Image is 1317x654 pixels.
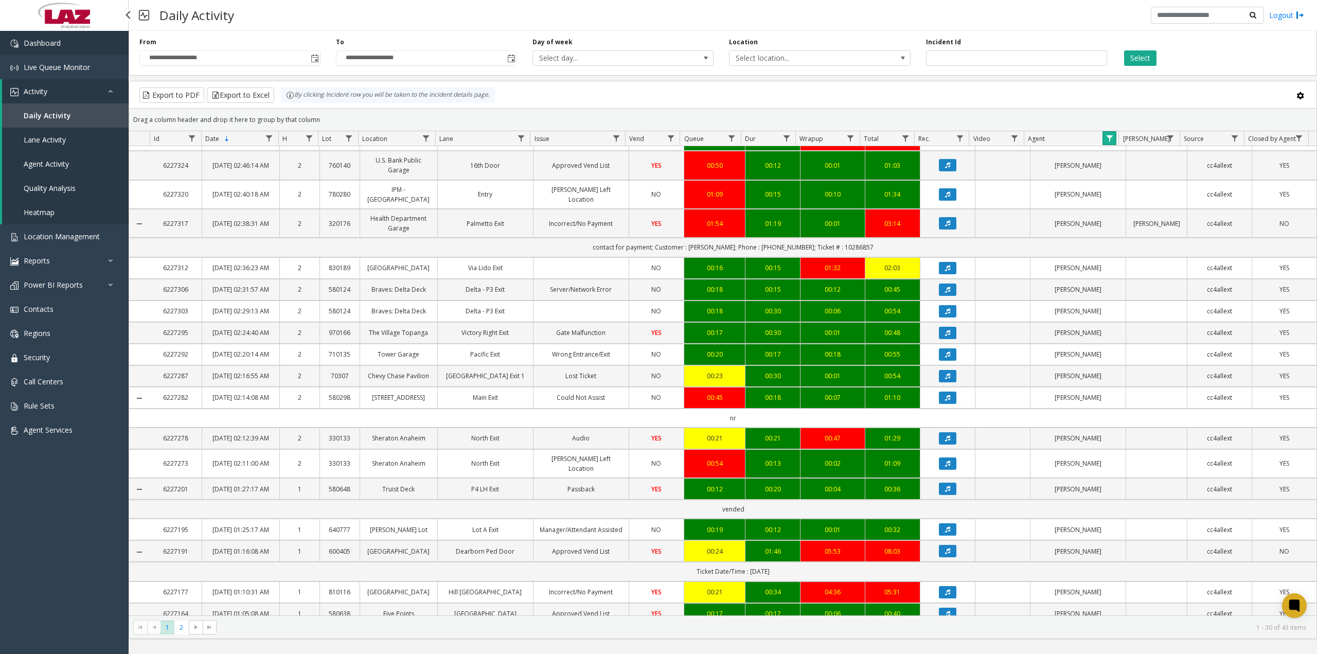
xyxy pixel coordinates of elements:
[635,189,678,199] a: NO
[1258,263,1310,273] a: YES
[24,135,66,145] span: Lane Activity
[1279,328,1289,337] span: YES
[807,189,859,199] div: 00:10
[540,371,622,381] a: Lost Ticket
[366,285,431,294] a: Braves: Delta Deck
[24,352,50,362] span: Security
[690,285,739,294] div: 00:18
[326,263,353,273] a: 830189
[1037,161,1119,170] a: [PERSON_NAME]
[156,328,195,338] a: 6227295
[807,433,859,443] div: 00:47
[1279,393,1289,402] span: YES
[286,263,313,273] a: 2
[24,401,55,411] span: Rule Sets
[651,328,662,337] span: YES
[871,219,914,228] a: 03:14
[690,263,739,273] a: 00:16
[24,183,76,193] span: Quality Analysis
[1258,219,1310,228] a: NO
[651,372,661,380] span: NO
[208,433,273,443] a: [DATE] 02:12:39 AM
[664,131,678,145] a: Vend Filter Menu
[366,155,431,175] a: U.S. Bank Public Garage
[444,161,527,170] a: 16th Door
[752,393,794,402] a: 00:18
[326,371,353,381] a: 70307
[326,349,353,359] a: 710135
[1279,350,1289,359] span: YES
[807,371,859,381] a: 00:01
[156,189,195,199] a: 6227320
[690,371,739,381] a: 00:23
[729,38,758,47] label: Location
[871,433,914,443] a: 01:29
[540,433,622,443] a: Audio
[208,189,273,199] a: [DATE] 02:40:18 AM
[10,233,19,241] img: 'icon'
[532,38,573,47] label: Day of week
[752,219,794,228] div: 01:19
[444,393,527,402] a: Main Exit
[139,87,204,103] button: Export to PDF
[326,161,353,170] a: 760140
[2,103,129,128] a: Daily Activity
[871,161,914,170] div: 01:03
[651,307,661,315] span: NO
[10,88,19,96] img: 'icon'
[871,306,914,316] div: 00:54
[871,189,914,199] div: 01:34
[139,38,156,47] label: From
[10,281,19,290] img: 'icon'
[807,161,859,170] div: 00:01
[366,433,431,443] a: Sheraton Anaheim
[24,159,69,169] span: Agent Activity
[444,263,527,273] a: Via Lido Exit
[690,328,739,338] div: 00:17
[208,371,273,381] a: [DATE] 02:16:55 AM
[1269,10,1304,21] a: Logout
[752,285,794,294] a: 00:15
[156,306,195,316] a: 6227303
[24,256,50,266] span: Reports
[1194,349,1245,359] a: cc4allext
[444,285,527,294] a: Delta - P3 Exit
[1296,10,1304,21] img: logout
[1194,306,1245,316] a: cc4allext
[926,38,961,47] label: Incident Id
[1124,50,1156,66] button: Select
[1037,433,1119,443] a: [PERSON_NAME]
[2,176,129,200] a: Quality Analysis
[156,161,195,170] a: 6227324
[208,328,273,338] a: [DATE] 02:24:40 AM
[807,393,859,402] a: 00:07
[1037,285,1119,294] a: [PERSON_NAME]
[1279,372,1289,380] span: YES
[635,285,678,294] a: NO
[366,263,431,273] a: [GEOGRAPHIC_DATA]
[540,393,622,402] a: Could Not Assist
[752,263,794,273] div: 00:15
[871,349,914,359] a: 00:55
[690,306,739,316] a: 00:18
[286,189,313,199] a: 2
[208,263,273,273] a: [DATE] 02:36:23 AM
[533,51,677,65] span: Select day...
[286,371,313,381] a: 2
[1258,285,1310,294] a: YES
[1037,219,1119,228] a: [PERSON_NAME]
[326,189,353,199] a: 780280
[1194,393,1245,402] a: cc4allext
[1037,349,1119,359] a: [PERSON_NAME]
[24,207,55,217] span: Heatmap
[10,306,19,314] img: 'icon'
[208,219,273,228] a: [DATE] 02:38:31 AM
[635,349,678,359] a: NO
[651,219,662,228] span: YES
[1037,306,1119,316] a: [PERSON_NAME]
[1194,328,1245,338] a: cc4allext
[690,161,739,170] a: 00:50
